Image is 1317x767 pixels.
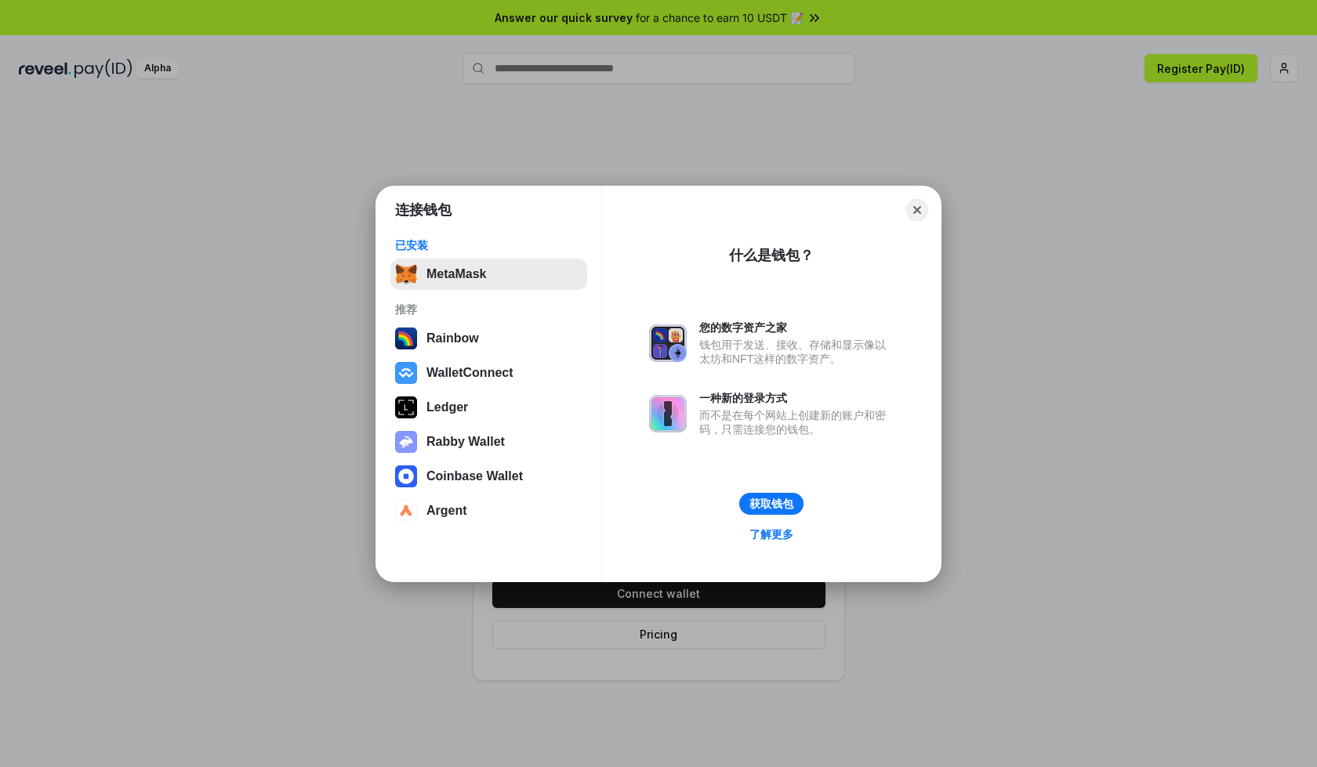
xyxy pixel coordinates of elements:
[395,465,417,487] img: svg+xml,%3Csvg%20width%3D%2228%22%20height%3D%2228%22%20viewBox%3D%220%200%2028%2028%22%20fill%3D...
[426,400,468,414] div: Ledger
[390,426,587,458] button: Rabby Wallet
[729,246,814,265] div: 什么是钱包？
[395,302,582,317] div: 推荐
[426,504,467,518] div: Argent
[395,263,417,285] img: svg+xml,%3Csvg%20fill%3D%22none%22%20height%3D%2233%22%20viewBox%3D%220%200%2035%2033%22%20width%...
[649,324,687,362] img: svg+xml,%3Csvg%20xmlns%3D%22http%3A%2F%2Fwww.w3.org%2F2000%2Fsvg%22%20fill%3D%22none%22%20viewBox...
[390,259,587,290] button: MetaMask
[749,527,793,541] div: 了解更多
[426,469,523,483] div: Coinbase Wallet
[390,461,587,492] button: Coinbase Wallet
[749,497,793,511] div: 获取钱包
[906,199,928,221] button: Close
[395,396,417,418] img: svg+xml,%3Csvg%20xmlns%3D%22http%3A%2F%2Fwww.w3.org%2F2000%2Fsvg%22%20width%3D%2228%22%20height%3...
[390,495,587,526] button: Argent
[395,500,417,522] img: svg+xml,%3Csvg%20width%3D%2228%22%20height%3D%2228%22%20viewBox%3D%220%200%2028%2028%22%20fill%3D...
[699,320,894,335] div: 您的数字资产之家
[740,524,803,544] a: 了解更多
[426,366,513,380] div: WalletConnect
[739,493,804,515] button: 获取钱包
[395,327,417,349] img: svg+xml,%3Csvg%20width%3D%22120%22%20height%3D%22120%22%20viewBox%3D%220%200%20120%20120%22%20fil...
[395,201,452,219] h1: 连接钱包
[395,431,417,453] img: svg+xml,%3Csvg%20xmlns%3D%22http%3A%2F%2Fwww.w3.org%2F2000%2Fsvg%22%20fill%3D%22none%22%20viewBox...
[699,391,894,405] div: 一种新的登录方式
[649,395,687,432] img: svg+xml,%3Csvg%20xmlns%3D%22http%3A%2F%2Fwww.w3.org%2F2000%2Fsvg%22%20fill%3D%22none%22%20viewBox...
[395,238,582,252] div: 已安装
[390,392,587,423] button: Ledger
[426,331,479,346] div: Rainbow
[426,435,505,449] div: Rabby Wallet
[390,357,587,389] button: WalletConnect
[426,267,486,281] div: MetaMask
[699,338,894,366] div: 钱包用于发送、接收、存储和显示像以太坊和NFT这样的数字资产。
[395,362,417,384] img: svg+xml,%3Csvg%20width%3D%2228%22%20height%3D%2228%22%20viewBox%3D%220%200%2028%2028%22%20fill%3D...
[390,323,587,354] button: Rainbow
[699,408,894,436] div: 而不是在每个网站上创建新的账户和密码，只需连接您的钱包。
